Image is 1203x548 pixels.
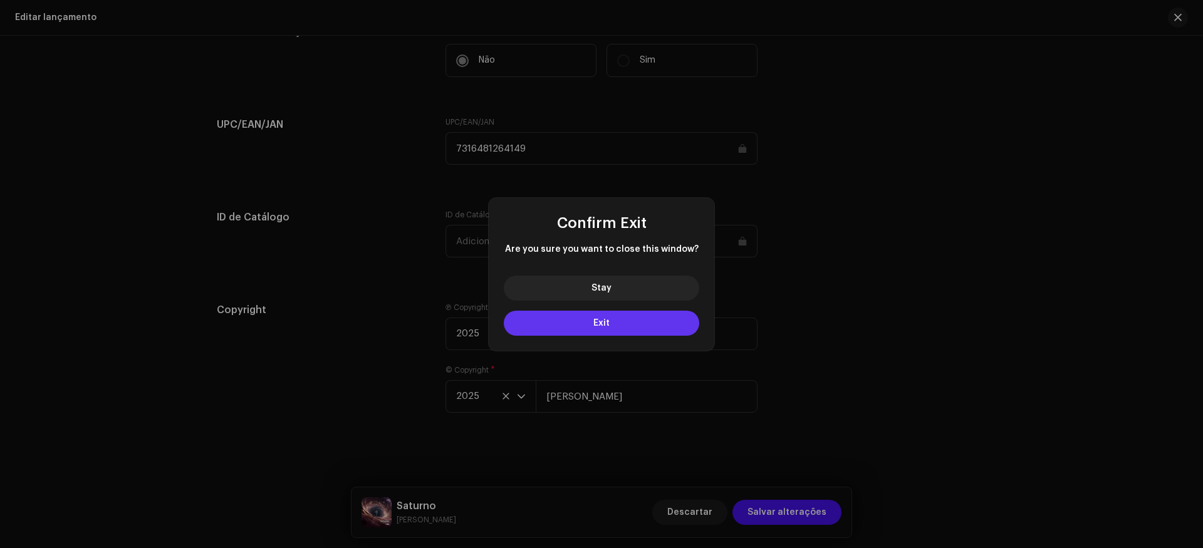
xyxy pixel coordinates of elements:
[504,243,699,256] span: Are you sure you want to close this window?
[557,215,647,230] span: Confirm Exit
[504,276,699,301] button: Stay
[593,319,610,328] span: Exit
[591,284,612,292] span: Stay
[504,311,699,336] button: Exit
